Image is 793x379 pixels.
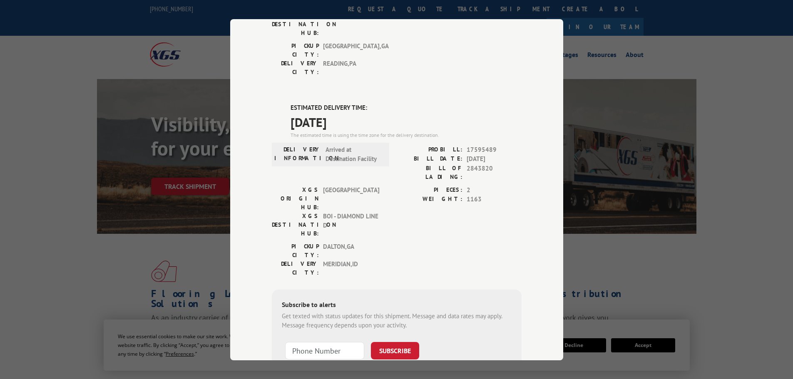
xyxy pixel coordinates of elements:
button: SUBSCRIBE [371,342,419,359]
span: [DATE] [291,112,522,131]
label: XGS DESTINATION HUB: [272,211,319,238]
span: BOI - DIAMOND LINE D [323,211,379,238]
span: [DATE] [467,154,522,164]
span: 2 [467,185,522,195]
div: Get texted with status updates for this shipment. Message and data rates may apply. Message frequ... [282,311,512,330]
label: PICKUP CITY: [272,42,319,59]
span: MERIDIAN , ID [323,259,379,277]
span: [GEOGRAPHIC_DATA] [323,185,379,211]
label: XGS ORIGIN HUB: [272,185,319,211]
span: ALLENTOWN [323,11,379,37]
label: DELIVERY INFORMATION: [274,145,321,163]
label: BILL OF LADING: [397,163,462,181]
span: READING , PA [323,59,379,77]
label: PIECES: [397,185,462,195]
label: DELIVERY CITY: [272,259,319,277]
span: [GEOGRAPHIC_DATA] , GA [323,42,379,59]
span: Arrived at Destination Facility [326,145,382,163]
input: Phone Number [285,342,364,359]
div: Subscribe to alerts [282,299,512,311]
label: BILL DATE: [397,154,462,164]
span: 2843820 [467,163,522,181]
label: PICKUP CITY: [272,242,319,259]
label: XGS DESTINATION HUB: [272,11,319,37]
label: WEIGHT: [397,195,462,204]
div: The estimated time is using the time zone for the delivery destination. [291,131,522,139]
label: DELIVERY CITY: [272,59,319,77]
span: DALTON , GA [323,242,379,259]
span: 1163 [467,195,522,204]
label: PROBILL: [397,145,462,154]
span: 17595489 [467,145,522,154]
label: ESTIMATED DELIVERY TIME: [291,103,522,113]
